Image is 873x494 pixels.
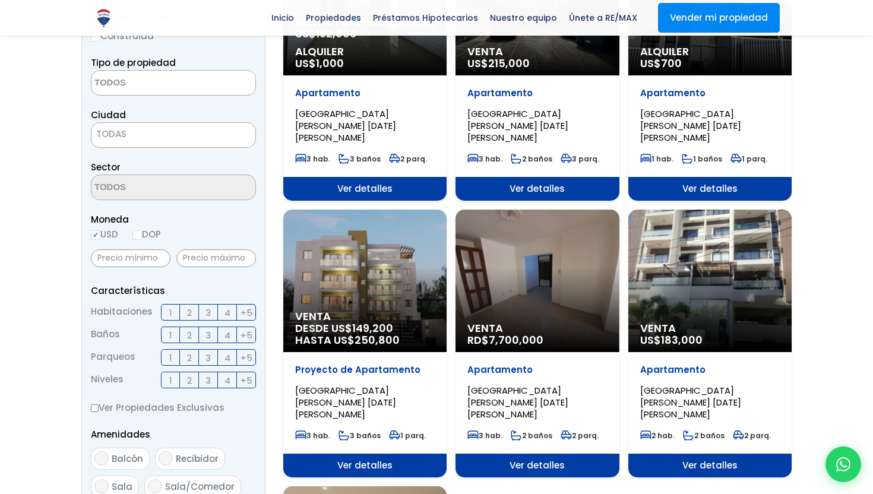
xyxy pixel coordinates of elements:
label: Ver Propiedades Exclusivas [91,400,256,415]
span: 2 [187,328,192,343]
span: Ciudad [91,109,126,121]
span: 215,000 [488,56,530,71]
span: 3 hab. [467,430,502,441]
a: Vender mi propiedad [658,3,780,33]
label: DOP [132,227,161,242]
p: Amenidades [91,427,256,442]
span: +5 [241,328,252,343]
input: Balcón [94,451,109,465]
span: Ver detalles [456,454,619,477]
span: [GEOGRAPHIC_DATA][PERSON_NAME] [DATE][PERSON_NAME] [467,384,568,420]
p: Apartamento [467,364,607,376]
span: Préstamos Hipotecarios [367,9,484,27]
p: Apartamento [640,87,780,99]
span: 1,000 [316,56,344,71]
span: 3 [205,328,211,343]
span: 4 [224,305,230,320]
span: Propiedades [300,9,367,27]
span: +5 [241,305,252,320]
span: 2 baños [511,430,552,441]
input: Sala [94,479,109,493]
span: 3 [205,350,211,365]
a: Venta US$183,000 Apartamento [GEOGRAPHIC_DATA][PERSON_NAME] [DATE][PERSON_NAME] 2 hab. 2 baños 2 ... [628,210,792,477]
span: +5 [241,373,252,388]
span: Venta [467,322,607,334]
span: Sala/Comedor [165,480,235,493]
p: Apartamento [467,87,607,99]
span: Sala [112,480,132,493]
a: Venta RD$7,700,000 Apartamento [GEOGRAPHIC_DATA][PERSON_NAME] [DATE][PERSON_NAME] 3 hab. 2 baños ... [456,210,619,477]
span: Habitaciones [91,304,153,321]
span: +5 [241,350,252,365]
label: USD [91,227,118,242]
span: 2 [187,373,192,388]
span: TODAS [91,126,255,142]
span: 1 [169,305,172,320]
span: 4 [224,328,230,343]
a: Venta DESDE US$149,200 HASTA US$250,800 Proyecto de Apartamento [GEOGRAPHIC_DATA][PERSON_NAME] [D... [283,210,447,477]
span: 3 baños [339,154,381,164]
span: Ver detalles [628,177,792,201]
span: 3 hab. [467,154,502,164]
input: DOP [132,230,142,240]
span: TODAS [91,122,256,148]
span: US$ [640,56,682,71]
span: 3 [205,373,211,388]
span: 1 baños [682,154,722,164]
span: Niveles [91,372,124,388]
span: [GEOGRAPHIC_DATA][PERSON_NAME] [DATE][PERSON_NAME] [640,384,741,420]
textarea: Search [91,175,207,201]
span: 2 baños [511,154,552,164]
span: 4 [224,350,230,365]
span: 149,200 [352,321,393,335]
span: Tipo de propiedad [91,56,176,69]
input: Precio máximo [176,249,256,267]
span: Ver detalles [283,177,447,201]
span: [GEOGRAPHIC_DATA][PERSON_NAME] [DATE][PERSON_NAME] [640,107,741,144]
span: 1 parq. [730,154,767,164]
span: 1 [169,373,172,388]
span: Alquiler [295,46,435,58]
span: 3 hab. [295,430,330,441]
span: 3 parq. [561,154,599,164]
span: Ver detalles [456,177,619,201]
span: US$ [640,332,703,347]
span: 4 [224,373,230,388]
span: Parqueos [91,349,135,366]
span: 3 [205,305,211,320]
span: US$ [295,56,344,71]
span: Inicio [265,9,300,27]
span: 2 parq. [561,430,599,441]
span: DESDE US$ [295,322,435,346]
span: 2 [187,305,192,320]
input: USD [91,230,100,240]
span: Alquiler [640,46,780,58]
span: Ver detalles [628,454,792,477]
span: HASTA US$ [295,334,435,346]
p: Proyecto de Apartamento [295,364,435,376]
span: Ver detalles [283,454,447,477]
span: 250,800 [355,332,400,347]
p: Apartamento [295,87,435,99]
span: 2 [187,350,192,365]
label: Construida [91,28,256,43]
span: Únete a RE/MAX [563,9,643,27]
span: 1 hab. [640,154,673,164]
span: 1 parq. [389,430,426,441]
span: 2 parq. [733,430,771,441]
span: 700 [661,56,682,71]
span: 7,700,000 [489,332,543,347]
span: RD$ [467,332,543,347]
span: Balcón [112,452,143,465]
input: Ver Propiedades Exclusivas [91,404,99,412]
input: Sala/Comedor [148,479,162,493]
span: 1 [169,350,172,365]
span: 2 baños [683,430,725,441]
span: Moneda [91,212,256,227]
span: Venta [295,311,435,322]
input: Precio mínimo [91,249,170,267]
span: [GEOGRAPHIC_DATA][PERSON_NAME] [DATE][PERSON_NAME] [295,384,396,420]
p: Características [91,283,256,298]
span: 183,000 [661,332,703,347]
span: TODAS [96,128,126,140]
